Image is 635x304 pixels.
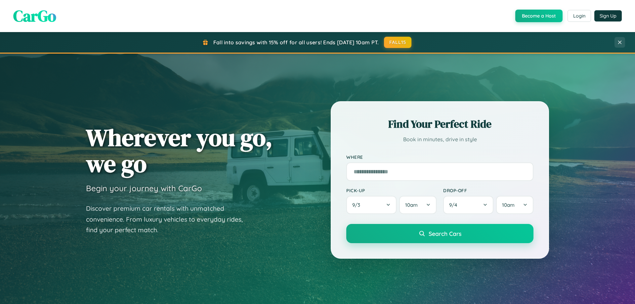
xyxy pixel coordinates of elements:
[86,183,202,193] h3: Begin your journey with CarGo
[384,37,412,48] button: FALL15
[515,10,563,22] button: Become a Host
[346,196,397,214] button: 9/3
[399,196,437,214] button: 10am
[594,10,622,22] button: Sign Up
[568,10,591,22] button: Login
[443,188,533,193] label: Drop-off
[429,230,461,237] span: Search Cars
[346,154,533,160] label: Where
[86,203,251,236] p: Discover premium car rentals with unmatched convenience. From luxury vehicles to everyday rides, ...
[346,117,533,131] h2: Find Your Perfect Ride
[449,202,460,208] span: 9 / 4
[86,124,273,177] h1: Wherever you go, we go
[346,224,533,243] button: Search Cars
[496,196,533,214] button: 10am
[346,135,533,144] p: Book in minutes, drive in style
[346,188,437,193] label: Pick-up
[213,39,379,46] span: Fall into savings with 15% off for all users! Ends [DATE] 10am PT.
[405,202,418,208] span: 10am
[443,196,493,214] button: 9/4
[502,202,515,208] span: 10am
[13,5,56,27] span: CarGo
[352,202,363,208] span: 9 / 3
